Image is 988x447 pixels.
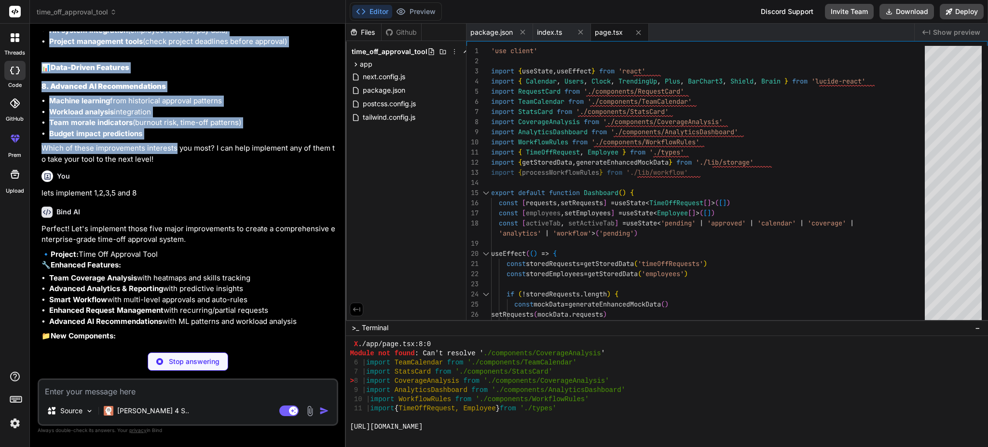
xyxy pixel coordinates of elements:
[669,158,672,167] span: }
[518,77,522,85] span: {
[638,259,703,268] span: 'timeOffRequests'
[499,209,518,217] span: const
[467,97,479,107] div: 6
[49,37,143,46] strong: Project management tools
[661,300,665,308] span: (
[41,143,336,165] p: Which of these improvements interests you most? I can help implement any of them to take your too...
[49,283,336,294] li: with predictive insights
[51,250,79,259] strong: Project:
[549,188,580,197] span: function
[514,300,534,308] span: const
[41,223,336,245] p: Perfect! Let's implement those five major improvements to create a comprehensive enterprise-grade...
[557,67,591,75] span: useEffect
[518,67,522,75] span: {
[362,323,388,333] span: Terminal
[362,84,406,96] span: package.json
[362,112,416,123] span: tailwind.config.js
[703,209,707,217] span: [
[599,229,634,237] span: 'pending'
[518,188,545,197] span: default
[522,67,553,75] span: useState
[463,377,480,386] span: from
[553,229,591,237] span: 'workflow'
[711,209,715,217] span: )
[352,47,427,56] span: time_off_approval_tool
[499,219,518,227] span: const
[526,198,557,207] span: requests
[638,269,642,278] span: (
[642,269,684,278] span: 'employees'
[467,358,577,367] span: './components/TeamCalendar'
[491,188,514,197] span: export
[522,198,526,207] span: [
[755,4,819,19] div: Discord Support
[467,127,479,137] div: 9
[630,148,645,156] span: from
[933,28,980,37] span: Show preview
[41,188,336,199] p: lets implement 1,2,3,5 and 8
[526,249,530,258] span: (
[467,309,479,320] div: 26
[51,63,129,72] strong: Data-Driven Features
[480,188,492,198] div: Click to collapse the range.
[491,127,514,136] span: import
[41,249,336,271] p: 🔹 Time Off Approval Tool 🔧
[304,405,316,417] img: attachment
[808,219,846,227] span: 'coverage'
[850,219,854,227] span: |
[467,107,479,117] div: 7
[362,71,406,83] span: next.config.js
[584,269,588,278] span: =
[360,59,372,69] span: app
[483,349,601,358] span: ./components/CoverageAnalysis
[723,198,727,207] span: ]
[49,36,336,47] li: (check project deadlines before approval)
[723,77,727,85] span: ,
[6,187,24,195] label: Upload
[611,77,615,85] span: ,
[526,148,580,156] span: TimeOffRequest
[792,77,808,85] span: from
[37,7,117,17] span: time_off_approval_tool
[518,87,561,96] span: RequestCard
[49,306,164,315] strong: Enhanced Request Management
[362,98,417,110] span: postcss.config.js
[518,127,588,136] span: AnalyticsDashboard
[564,87,580,96] span: from
[507,290,514,298] span: if
[707,198,711,207] span: ]
[599,67,615,75] span: from
[557,198,561,207] span: ,
[467,198,479,208] div: 16
[526,209,561,217] span: employees
[703,259,707,268] span: )
[564,209,611,217] span: setEmployees
[584,87,684,96] span: './components/RequestCard'
[480,249,492,259] div: Click to collapse the range.
[611,209,615,217] span: ]
[467,168,479,178] div: 13
[692,209,696,217] span: ]
[595,28,623,37] span: page.tsx
[580,290,584,298] span: .
[661,219,696,227] span: 'pending'
[382,28,421,37] div: Github
[467,188,479,198] div: 15
[354,358,366,367] span: 6 |
[6,115,24,123] label: GitHub
[51,331,116,340] strong: New Components:
[319,406,329,416] img: icon
[49,284,163,293] strong: Advanced Analytics & Reporting
[518,107,553,116] span: StatsCard
[696,209,700,217] span: >
[622,148,626,156] span: }
[879,4,934,19] button: Download
[491,249,526,258] span: useEffect
[518,158,522,167] span: {
[615,219,618,227] span: ]
[634,259,638,268] span: (
[518,97,564,106] span: TeamCalendar
[688,77,723,85] span: BarChart3
[169,357,220,366] p: Stop answering
[518,117,580,126] span: CoverageAnalysis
